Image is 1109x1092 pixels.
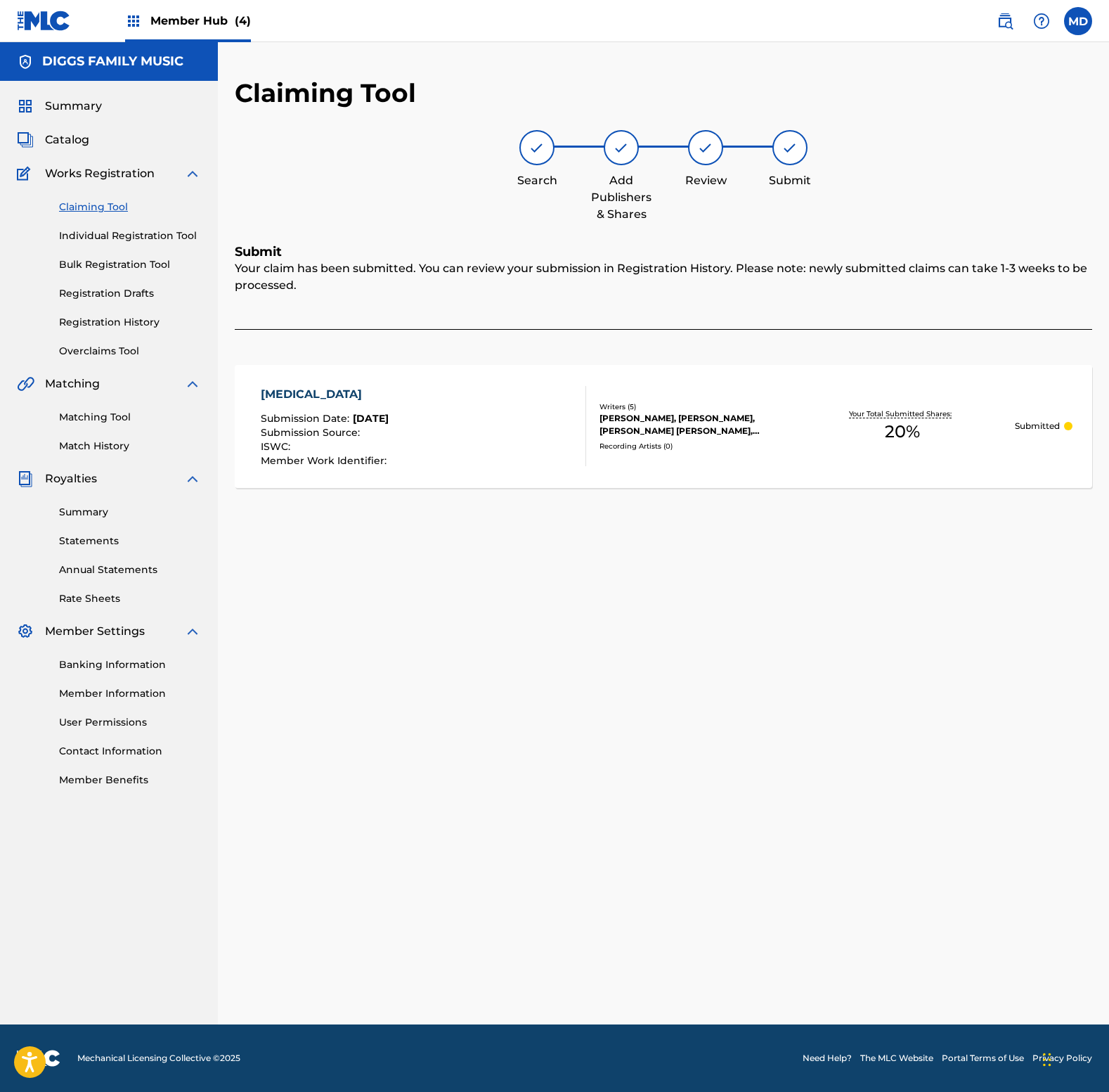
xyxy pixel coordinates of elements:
[1015,420,1060,432] p: Submitted
[59,200,201,214] a: Claiming Tool
[17,11,71,31] img: MLC Logo
[45,131,89,148] span: Catalog
[1043,1039,1051,1081] div: Drag
[59,657,201,672] a: Banking Information
[17,470,34,487] img: Royalties
[261,426,363,439] span: Submission Source :
[45,375,100,392] span: Matching
[1027,7,1056,35] div: Help
[59,344,201,359] a: Overclaims Tool
[1064,7,1092,35] div: User Menu
[59,315,201,330] a: Registration History
[17,98,34,115] img: Summary
[184,623,201,640] img: expand
[125,13,142,30] img: Top Rightsholders
[235,365,1092,488] a: [MEDICAL_DATA]Submission Date:[DATE]Submission Source:ISWC:Member Work Identifier:Writers (5)[PER...
[586,172,656,223] div: Add Publishers & Shares
[849,409,955,419] p: Your Total Submitted Shares:
[45,165,155,182] span: Works Registration
[261,440,294,453] span: ISWC :
[942,1052,1024,1065] a: Portal Terms of Use
[59,563,201,577] a: Annual Statements
[17,623,34,640] img: Member Settings
[59,715,201,730] a: User Permissions
[59,286,201,301] a: Registration Drafts
[17,53,34,70] img: Accounts
[860,1052,933,1065] a: The MLC Website
[670,172,741,189] div: Review
[45,98,102,115] span: Summary
[17,98,102,115] a: SummarySummary
[17,1050,60,1067] img: logo
[1032,1052,1092,1065] a: Privacy Policy
[17,131,89,148] a: CatalogCatalog
[1033,13,1050,30] img: help
[528,139,545,156] img: step indicator icon for Search
[991,7,1019,35] a: Public Search
[613,139,630,156] img: step indicator icon for Add Publishers & Shares
[59,229,201,243] a: Individual Registration Tool
[59,439,201,454] a: Match History
[997,13,1013,30] img: search
[803,1052,852,1065] a: Need Help?
[59,257,201,272] a: Bulk Registration Tool
[755,172,825,189] div: Submit
[59,773,201,788] a: Member Benefits
[59,591,201,606] a: Rate Sheets
[782,139,798,156] img: step indicator icon for Submit
[150,13,251,29] span: Member Hub
[1039,1024,1109,1092] iframe: Chat Widget
[235,77,416,109] h2: Claiming Tool
[45,470,97,487] span: Royalties
[59,686,201,701] a: Member Information
[59,534,201,548] a: Statements
[77,1052,240,1065] span: Mechanical Licensing Collective © 2025
[235,244,1092,260] h5: Submit
[261,454,390,467] span: Member Work Identifier :
[1070,783,1109,896] iframe: Resource Center
[261,412,353,425] span: Submission Date :
[599,412,790,437] div: [PERSON_NAME], [PERSON_NAME], [PERSON_NAME] [PERSON_NAME], [PERSON_NAME], [PERSON_NAME]
[353,412,389,425] span: [DATE]
[17,165,35,182] img: Works Registration
[59,744,201,759] a: Contact Information
[261,386,390,403] div: [MEDICAL_DATA]
[235,260,1092,330] div: Your claim has been submitted. You can review your submission in Registration History. Please not...
[599,441,790,451] div: Recording Artists ( 0 )
[184,165,201,182] img: expand
[42,53,183,70] h5: DIGGS FAMILY MUSIC
[17,375,34,392] img: Matching
[599,402,790,412] div: Writers ( 5 )
[45,623,145,640] span: Member Settings
[59,505,201,520] a: Summary
[885,419,920,444] span: 20 %
[697,139,714,156] img: step indicator icon for Review
[502,172,572,189] div: Search
[17,131,34,148] img: Catalog
[184,470,201,487] img: expand
[184,375,201,392] img: expand
[235,14,251,27] span: (4)
[59,410,201,425] a: Matching Tool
